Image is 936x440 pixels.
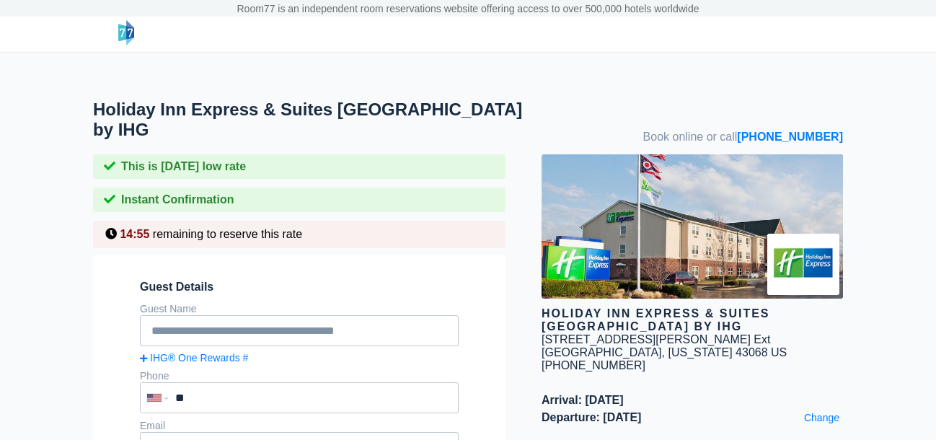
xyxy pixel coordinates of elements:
div: This is [DATE] low rate [93,154,505,179]
div: [STREET_ADDRESS][PERSON_NAME] Ext [542,333,770,346]
a: Change [800,408,843,427]
div: Holiday Inn Express & Suites [GEOGRAPHIC_DATA] by IHG [542,307,843,333]
span: Arrival: [DATE] [542,394,843,407]
img: hotel image [542,154,843,299]
span: [US_STATE] [668,346,732,358]
span: 43068 [736,346,768,358]
span: Guest Details [140,281,459,294]
a: IHG® One Rewards # [140,352,459,364]
span: US [771,346,787,358]
img: Brand logo for Holiday Inn Express & Suites Columbus East Reynoldsburg by IHG [767,234,839,295]
label: Phone [140,370,169,382]
span: [GEOGRAPHIC_DATA], [542,346,665,358]
a: [PHONE_NUMBER] [737,131,843,143]
div: [PHONE_NUMBER] [542,359,843,372]
span: remaining to reserve this rate [153,228,302,240]
label: Guest Name [140,303,197,314]
img: logo-header-small.png [118,20,134,45]
span: 14:55 [120,228,149,240]
div: Instant Confirmation [93,188,505,212]
h1: Holiday Inn Express & Suites [GEOGRAPHIC_DATA] by IHG [93,100,542,140]
span: Departure: [DATE] [542,411,843,424]
label: Email [140,420,165,431]
span: Book online or call [643,131,843,144]
div: United States: +1 [141,384,172,412]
